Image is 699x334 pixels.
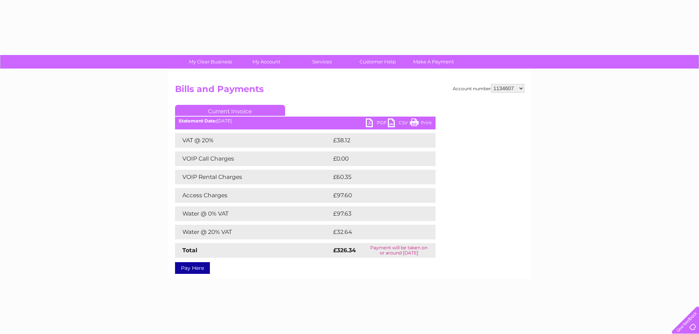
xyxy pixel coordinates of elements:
[347,55,408,69] a: Customer Help
[292,55,352,69] a: Services
[180,55,241,69] a: My Clear Business
[331,151,419,166] td: £0.00
[363,243,435,258] td: Payment will be taken on or around [DATE]
[236,55,296,69] a: My Account
[175,225,331,239] td: Water @ 20% VAT
[331,170,421,184] td: £60.35
[331,206,421,221] td: £97.63
[331,133,420,148] td: £38.12
[453,84,524,93] div: Account number
[179,118,216,124] b: Statement Date:
[175,206,331,221] td: Water @ 0% VAT
[175,105,285,116] a: Current Invoice
[182,247,197,254] strong: Total
[175,170,331,184] td: VOIP Rental Charges
[175,118,436,124] div: [DATE]
[403,55,464,69] a: Make A Payment
[410,118,432,129] a: Print
[175,188,331,203] td: Access Charges
[331,188,421,203] td: £97.60
[366,118,388,129] a: PDF
[175,262,210,274] a: Pay Here
[331,225,421,239] td: £32.64
[175,84,524,98] h2: Bills and Payments
[175,151,331,166] td: VOIP Call Charges
[175,133,331,148] td: VAT @ 20%
[388,118,410,129] a: CSV
[333,247,356,254] strong: £326.34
